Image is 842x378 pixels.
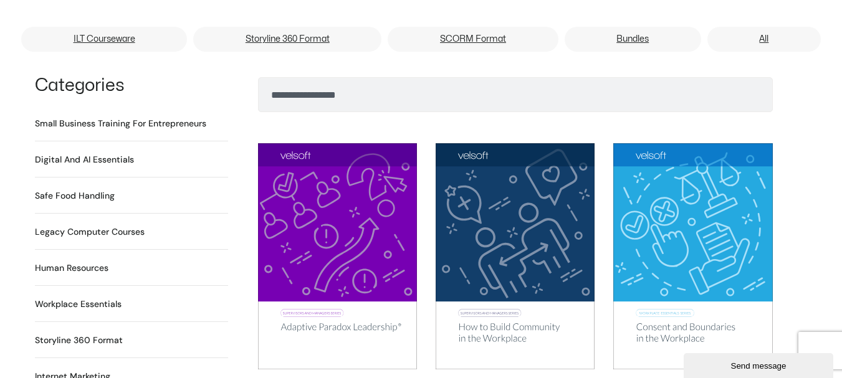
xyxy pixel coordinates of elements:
[35,117,206,130] a: Visit product category Small Business Training for Entrepreneurs
[21,27,187,52] a: ILT Courseware
[35,225,145,239] a: Visit product category Legacy Computer Courses
[35,77,228,95] h1: Categories
[35,298,122,311] h2: Workplace Essentials
[388,27,558,52] a: SCORM Format
[35,153,134,166] a: Visit product category Digital and AI Essentials
[35,334,123,347] h2: Storyline 360 Format
[21,27,821,55] nav: Menu
[35,334,123,347] a: Visit product category Storyline 360 Format
[35,225,145,239] h2: Legacy Computer Courses
[35,189,115,202] h2: Safe Food Handling
[193,27,381,52] a: Storyline 360 Format
[707,27,821,52] a: All
[565,27,701,52] a: Bundles
[35,153,134,166] h2: Digital and AI Essentials
[684,351,836,378] iframe: chat widget
[35,117,206,130] h2: Small Business Training for Entrepreneurs
[35,189,115,202] a: Visit product category Safe Food Handling
[35,262,108,275] a: Visit product category Human Resources
[35,298,122,311] a: Visit product category Workplace Essentials
[35,262,108,275] h2: Human Resources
